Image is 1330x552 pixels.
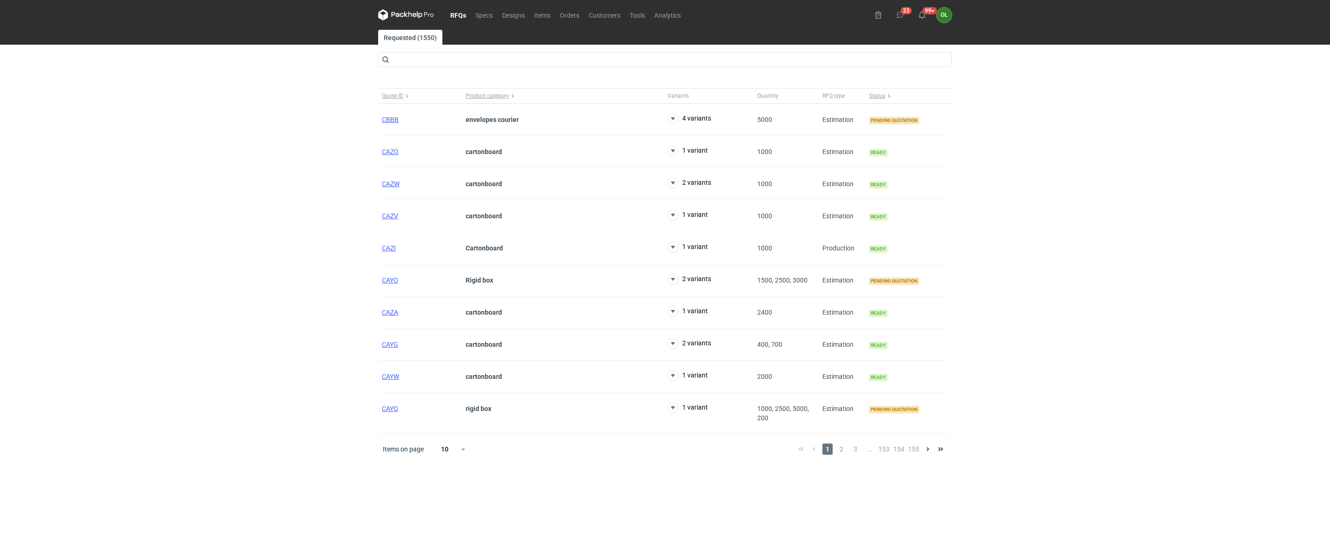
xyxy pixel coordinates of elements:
strong: cartonboard [466,373,502,380]
span: Ready [869,374,888,381]
svg: Packhelp Pro [378,9,434,20]
span: 1000 [757,244,772,252]
strong: cartonboard [466,148,502,155]
strong: cartonboard [466,180,502,188]
button: 2 variants [667,177,711,188]
a: CAZV [382,212,398,220]
strong: envelopes courier [466,116,519,123]
strong: cartonboard [466,212,502,220]
a: CAYO [382,276,398,284]
span: Ready [869,310,888,317]
button: Quote ID [378,88,462,103]
span: Ready [869,213,888,221]
span: Status [869,92,885,100]
span: 2000 [757,373,772,380]
button: 1 variant [667,209,708,221]
span: Ready [869,181,888,188]
span: Pending quotation [869,406,919,413]
a: CBBB [382,116,399,123]
a: CAZO [382,148,399,155]
span: Product category [466,92,509,100]
strong: cartonboard [466,309,502,316]
button: 4 variants [667,113,711,124]
span: 1 [822,444,833,455]
a: CAZW [382,180,400,188]
span: Quantity [757,92,779,100]
span: RFQ type [822,92,845,100]
span: Ready [869,245,888,253]
a: CAZA [382,309,398,316]
a: Tools [625,9,650,20]
a: CAZI [382,244,396,252]
strong: rigid box [466,405,491,412]
span: 2 [836,444,847,455]
span: 400, 700 [757,341,782,348]
div: Estimation [819,136,865,168]
span: 154 [893,444,904,455]
a: CAYQ [382,405,398,412]
a: Specs [471,9,497,20]
span: 2400 [757,309,772,316]
span: 1500, 2500, 3000 [757,276,807,284]
span: Pending quotation [869,117,919,124]
a: Requested (1550) [378,30,442,45]
div: Production [819,232,865,264]
a: Customers [584,9,625,20]
a: CAYG [382,341,398,348]
span: 1000 [757,212,772,220]
strong: Rigid box [466,276,493,284]
button: 99+ [915,7,930,22]
div: Estimation [819,361,865,393]
span: Quote ID [382,92,403,100]
div: Estimation [819,264,865,296]
div: Estimation [819,104,865,136]
span: Variants [667,92,689,100]
span: 5000 [757,116,772,123]
span: 1000, 2500, 5000, 200 [757,405,809,422]
span: Items on page [383,444,424,454]
div: Estimation [819,329,865,361]
a: CAYW [382,373,399,380]
a: Orders [555,9,584,20]
span: 1000 [757,180,772,188]
a: RFQs [446,9,471,20]
div: Estimation [819,296,865,329]
span: 155 [908,444,919,455]
a: Designs [497,9,529,20]
span: 3 [850,444,861,455]
button: 1 variant [667,306,708,317]
div: Olga Łopatowicz [936,7,952,23]
button: 2 variants [667,274,711,285]
button: 1 variant [667,145,708,156]
span: 153 [878,444,889,455]
div: Estimation [819,393,865,434]
button: 1 variant [667,370,708,381]
button: Status [865,88,949,103]
span: Ready [869,149,888,156]
div: 10 [430,443,460,456]
strong: cartonboard [466,341,502,348]
button: 23 [893,7,908,22]
button: OŁ [936,7,952,23]
span: ... [864,444,875,455]
span: Pending quotation [869,277,919,285]
button: 2 variants [667,338,711,349]
strong: Cartonboard [466,244,503,252]
div: Estimation [819,200,865,232]
a: Items [529,9,555,20]
button: 1 variant [667,402,708,413]
button: 1 variant [667,242,708,253]
a: Analytics [650,9,685,20]
div: Estimation [819,168,865,200]
span: Ready [869,342,888,349]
